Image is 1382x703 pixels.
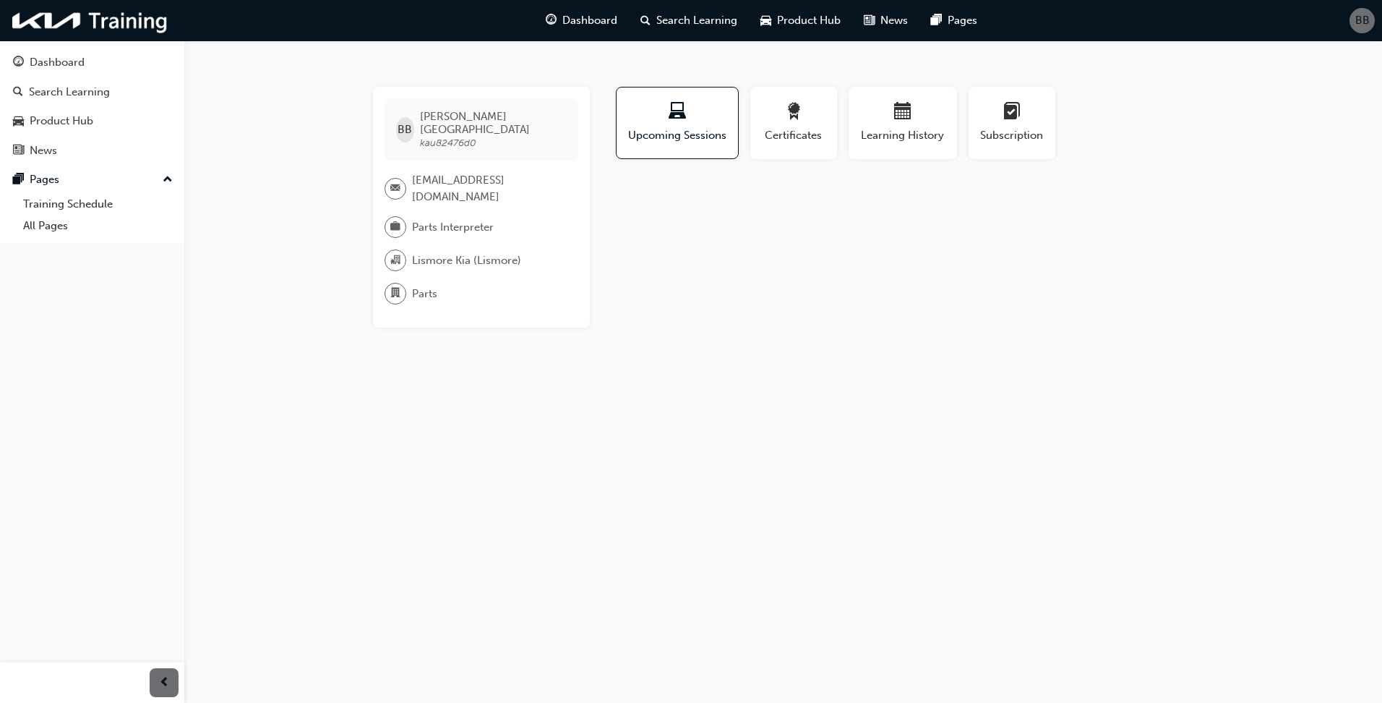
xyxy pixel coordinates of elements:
button: DashboardSearch LearningProduct HubNews [6,46,179,166]
a: car-iconProduct Hub [749,6,852,35]
span: news-icon [13,145,24,158]
a: Product Hub [6,108,179,135]
button: BB [1349,8,1375,33]
span: Product Hub [777,12,841,29]
span: email-icon [390,179,400,198]
button: Subscription [969,87,1055,159]
a: Dashboard [6,49,179,76]
span: kau82476d0 [420,137,476,149]
span: organisation-icon [390,251,400,270]
div: Search Learning [29,84,110,101]
span: search-icon [640,12,651,30]
span: laptop-icon [669,103,686,122]
span: news-icon [864,12,875,30]
a: news-iconNews [852,6,919,35]
img: kia-training [7,6,173,35]
span: search-icon [13,86,23,99]
span: BB [398,122,412,138]
a: Search Learning [6,79,179,106]
span: News [880,12,908,29]
span: [PERSON_NAME] [GEOGRAPHIC_DATA] [420,110,566,136]
span: Search Learning [656,12,737,29]
button: Pages [6,166,179,193]
span: calendar-icon [894,103,911,122]
span: pages-icon [931,12,942,30]
span: prev-icon [159,674,170,692]
span: Parts Interpreter [412,219,494,236]
span: car-icon [760,12,771,30]
span: [EMAIL_ADDRESS][DOMAIN_NAME] [412,172,567,205]
span: Learning History [859,127,946,144]
span: briefcase-icon [390,218,400,237]
span: Pages [948,12,977,29]
div: Product Hub [30,113,93,129]
span: guage-icon [13,56,24,69]
div: News [30,142,57,159]
a: pages-iconPages [919,6,989,35]
span: guage-icon [546,12,557,30]
a: search-iconSearch Learning [629,6,749,35]
span: department-icon [390,284,400,303]
span: award-icon [785,103,802,122]
span: Certificates [761,127,826,144]
span: learningplan-icon [1003,103,1021,122]
span: Upcoming Sessions [627,127,727,144]
span: BB [1355,12,1370,29]
div: Dashboard [30,54,85,71]
button: Learning History [849,87,957,159]
span: Parts [412,286,437,302]
button: Upcoming Sessions [616,87,739,159]
span: car-icon [13,115,24,128]
a: News [6,137,179,164]
span: Subscription [979,127,1044,144]
span: Lismore Kia (Lismore) [412,252,521,269]
a: guage-iconDashboard [534,6,629,35]
span: Dashboard [562,12,617,29]
span: up-icon [163,171,173,189]
div: Pages [30,171,59,188]
button: Certificates [750,87,837,159]
span: pages-icon [13,174,24,187]
a: Training Schedule [17,193,179,216]
a: All Pages [17,215,179,237]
